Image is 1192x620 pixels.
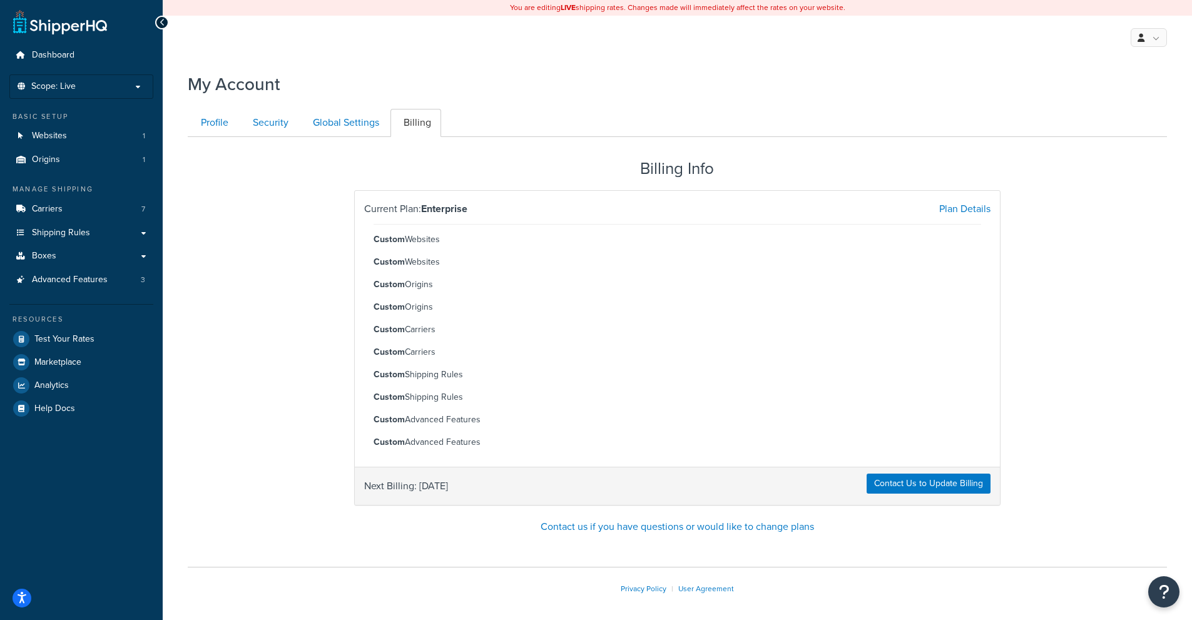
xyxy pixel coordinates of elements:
span: Advanced Features [32,275,108,285]
strong: Custom [374,345,405,358]
span: Analytics [34,380,69,391]
a: ShipperHQ Home [13,9,107,34]
li: Origins [374,276,981,293]
a: Boxes [9,245,153,268]
span: Help Docs [34,404,75,414]
a: User Agreement [678,583,734,594]
h1: My Account [188,72,280,96]
a: Help Docs [9,397,153,420]
div: Current Plan: [355,200,678,218]
strong: Custom [374,255,405,268]
a: Analytics [9,374,153,397]
a: Profile [188,109,238,137]
a: Contact us if you have questions or would like to change plans [541,519,814,534]
span: Websites [32,131,67,141]
b: LIVE [561,2,576,13]
span: 3 [141,275,145,285]
span: Test Your Rates [34,334,94,345]
li: Origins [374,298,981,316]
span: 1 [143,155,145,165]
li: Shipping Rules [374,366,981,384]
span: Carriers [32,204,63,215]
div: Basic Setup [9,111,153,122]
span: 7 [141,204,145,215]
li: Origins [9,148,153,171]
strong: Custom [374,390,405,404]
div: Manage Shipping [9,184,153,195]
span: Boxes [32,251,56,262]
button: Open Resource Center [1148,576,1179,607]
strong: Custom [374,233,405,246]
a: Test Your Rates [9,328,153,350]
li: Shipping Rules [374,389,981,406]
li: Websites [374,231,981,248]
a: Plan Details [939,201,991,216]
span: Dashboard [32,50,74,61]
strong: Custom [374,413,405,426]
li: Advanced Features [374,411,981,429]
a: Websites 1 [9,125,153,148]
span: Next Billing: [DATE] [364,477,448,495]
a: Origins 1 [9,148,153,171]
strong: Custom [374,323,405,336]
strong: Custom [374,435,405,449]
a: Privacy Policy [621,583,666,594]
a: Billing [390,109,441,137]
span: Origins [32,155,60,165]
li: Advanced Features [9,268,153,292]
a: Dashboard [9,44,153,67]
li: Carriers [374,343,981,361]
li: Websites [374,253,981,271]
li: Advanced Features [374,434,981,451]
a: Contact Us to Update Billing [867,474,991,494]
a: Shipping Rules [9,221,153,245]
a: Global Settings [300,109,389,137]
strong: Custom [374,278,405,291]
li: Websites [9,125,153,148]
span: | [671,583,673,594]
span: Scope: Live [31,81,76,92]
li: Carriers [374,321,981,338]
span: Shipping Rules [32,228,90,238]
span: Marketplace [34,357,81,368]
strong: Custom [374,368,405,381]
div: Resources [9,314,153,325]
li: Carriers [9,198,153,221]
h2: Billing Info [354,160,1001,178]
a: Advanced Features 3 [9,268,153,292]
span: 1 [143,131,145,141]
strong: Custom [374,300,405,313]
a: Marketplace [9,351,153,374]
a: Security [240,109,298,137]
a: Carriers 7 [9,198,153,221]
strong: Enterprise [421,201,467,216]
